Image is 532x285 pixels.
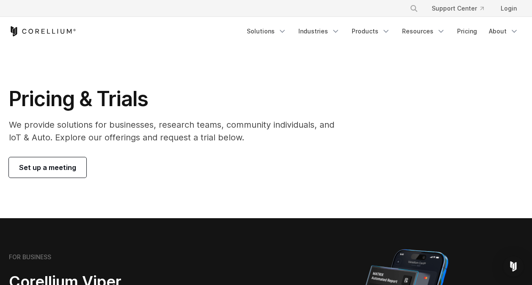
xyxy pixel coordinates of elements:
[9,118,346,144] p: We provide solutions for businesses, research teams, community individuals, and IoT & Auto. Explo...
[9,157,86,178] a: Set up a meeting
[19,162,76,173] span: Set up a meeting
[293,24,345,39] a: Industries
[400,1,524,16] div: Navigation Menu
[242,24,524,39] div: Navigation Menu
[9,253,51,261] h6: FOR BUSINESS
[484,24,524,39] a: About
[9,26,76,36] a: Corellium Home
[425,1,491,16] a: Support Center
[452,24,482,39] a: Pricing
[397,24,450,39] a: Resources
[406,1,422,16] button: Search
[242,24,292,39] a: Solutions
[9,86,346,112] h1: Pricing & Trials
[347,24,395,39] a: Products
[494,1,524,16] a: Login
[503,256,524,277] div: Open Intercom Messenger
